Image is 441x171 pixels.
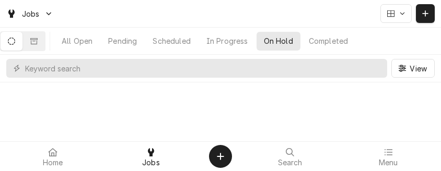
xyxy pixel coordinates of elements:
[2,5,57,22] a: Go to Jobs
[22,8,40,19] span: Jobs
[153,35,190,46] div: Scheduled
[264,35,293,46] div: On Hold
[142,158,160,167] span: Jobs
[379,158,398,167] span: Menu
[340,144,437,169] a: Menu
[278,158,303,167] span: Search
[391,59,435,78] button: View
[43,158,63,167] span: Home
[108,35,137,46] div: Pending
[102,144,200,169] a: Jobs
[25,59,382,78] input: Keyword search
[241,144,339,169] a: Search
[309,35,348,46] div: Completed
[4,144,101,169] a: Home
[209,145,232,168] button: Create Object
[62,35,92,46] div: All Open
[408,63,429,74] span: View
[206,35,248,46] div: In Progress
